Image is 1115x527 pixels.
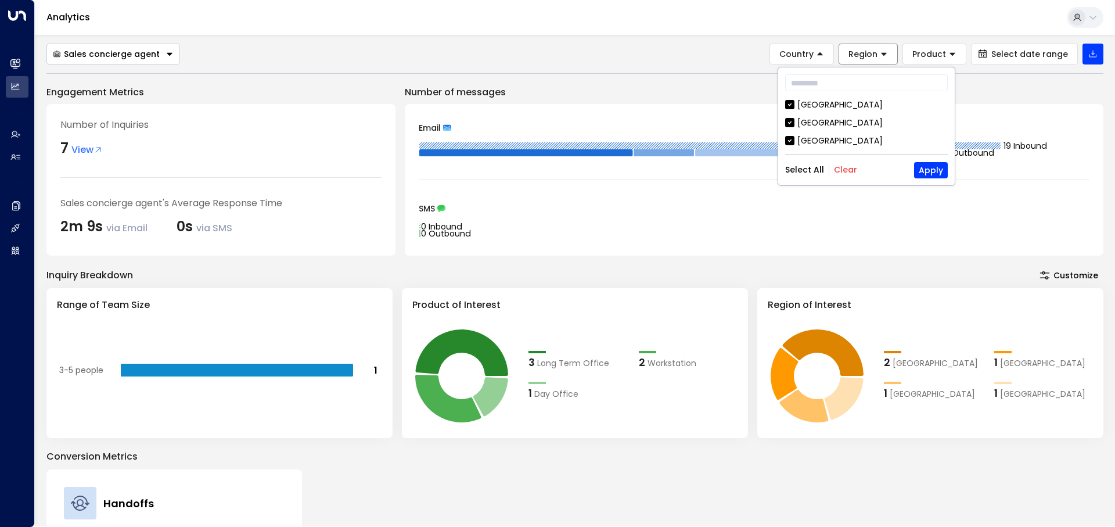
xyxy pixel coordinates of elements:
[528,385,532,401] div: 1
[103,496,154,511] h4: Handoffs
[648,357,696,370] span: Workstation
[46,10,90,24] a: Analytics
[971,44,1078,64] button: Select date range
[71,143,103,157] span: View
[528,385,627,401] div: 1Day Office
[374,364,377,377] tspan: 1
[797,117,883,129] div: [GEOGRAPHIC_DATA]
[884,385,983,401] div: 1Leiden
[534,388,578,400] span: Day Office
[785,117,948,129] div: [GEOGRAPHIC_DATA]
[59,364,103,376] tspan: 3-5 people
[912,49,946,59] span: Product
[537,357,609,370] span: Long Term Office
[60,138,69,159] div: 7
[785,99,948,111] div: [GEOGRAPHIC_DATA]
[421,228,471,239] tspan: 0 Outbound
[106,221,148,235] span: via Email
[797,99,883,111] div: [GEOGRAPHIC_DATA]
[46,85,395,99] p: Engagement Metrics
[46,44,180,64] div: Button group with a nested menu
[60,216,148,237] div: 2m 9s
[884,354,983,370] div: 2Barcelona
[848,49,877,59] span: Region
[419,124,441,132] span: Email
[779,49,814,59] span: Country
[1003,140,1047,152] tspan: 19 Inbound
[839,44,898,64] button: Region
[46,268,133,282] div: Inquiry Breakdown
[994,385,1093,401] div: 1Madrid
[412,298,738,312] h3: Product of Interest
[57,298,382,312] h3: Range of Team Size
[884,354,890,370] div: 2
[902,44,966,64] button: Product
[1034,267,1103,284] button: Customize
[528,354,627,370] div: 3Long Term Office
[914,162,948,178] button: Apply
[943,147,995,159] tspan: 17 Outbound
[60,118,382,132] div: Number of Inquiries
[528,354,535,370] div: 3
[419,205,1089,213] div: SMS
[53,49,160,59] div: Sales concierge agent
[196,221,232,235] span: via SMS
[994,354,998,370] div: 1
[1000,388,1085,400] span: Madrid
[405,85,1103,99] p: Number of messages
[834,165,857,174] button: Clear
[46,44,180,64] button: Sales concierge agent
[994,354,1093,370] div: 1Porto
[884,385,887,401] div: 1
[797,135,883,147] div: [GEOGRAPHIC_DATA]
[769,44,834,64] button: Country
[60,196,382,210] div: Sales concierge agent's Average Response Time
[639,354,645,370] div: 2
[785,165,824,174] button: Select All
[991,49,1068,59] span: Select date range
[890,388,975,400] span: Leiden
[639,354,738,370] div: 2Workstation
[768,298,1093,312] h3: Region of Interest
[785,135,948,147] div: [GEOGRAPHIC_DATA]
[1000,357,1085,370] span: Porto
[46,450,1103,464] p: Conversion Metrics
[994,385,998,401] div: 1
[421,221,462,232] tspan: 0 Inbound
[893,357,978,370] span: Barcelona
[177,216,232,237] div: 0s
